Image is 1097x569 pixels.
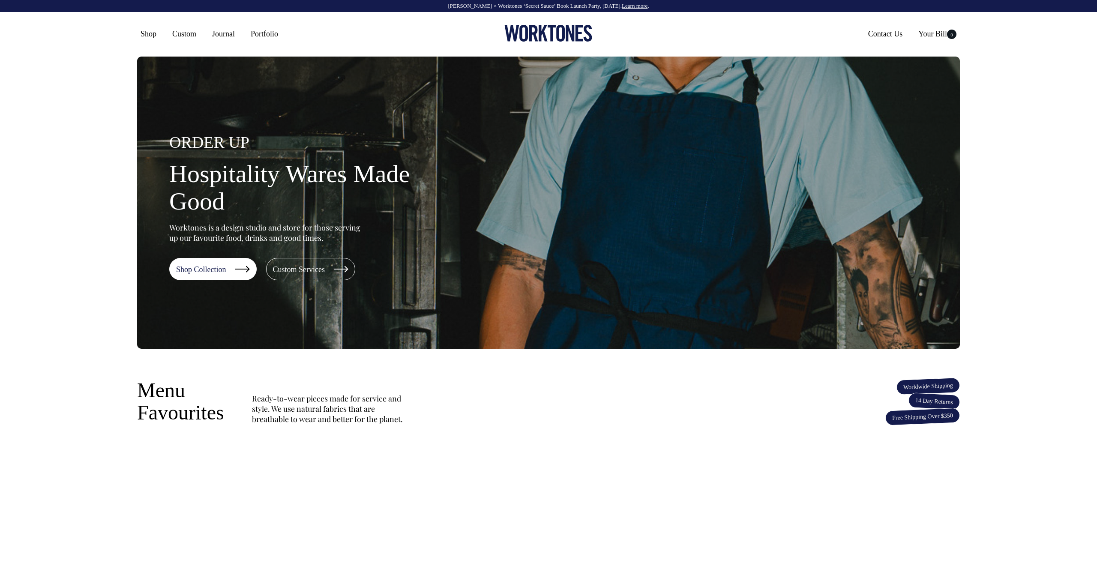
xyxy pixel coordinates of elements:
span: 14 Day Returns [908,392,960,410]
a: Journal [209,26,238,42]
a: Custom [169,26,200,42]
a: Contact Us [865,26,906,42]
h3: Menu Favourites [137,379,231,425]
span: 0 [947,30,956,39]
a: Your Bill0 [915,26,960,42]
a: Learn more [622,3,647,9]
h1: Hospitality Wares Made Good [169,160,444,215]
a: Shop Collection [169,258,257,280]
p: Ready-to-wear pieces made for service and style. We use natural fabrics that are breathable to we... [252,393,406,424]
a: Custom Services [266,258,356,280]
a: Shop [137,26,160,42]
a: Portfolio [247,26,282,42]
p: Worktones is a design studio and store for those serving up our favourite food, drinks and good t... [169,222,364,243]
div: [PERSON_NAME] × Worktones ‘Secret Sauce’ Book Launch Party, [DATE]. . [9,3,1088,9]
span: Free Shipping Over $350 [885,407,960,426]
span: Worldwide Shipping [896,377,960,395]
h4: ORDER UP [169,134,444,152]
